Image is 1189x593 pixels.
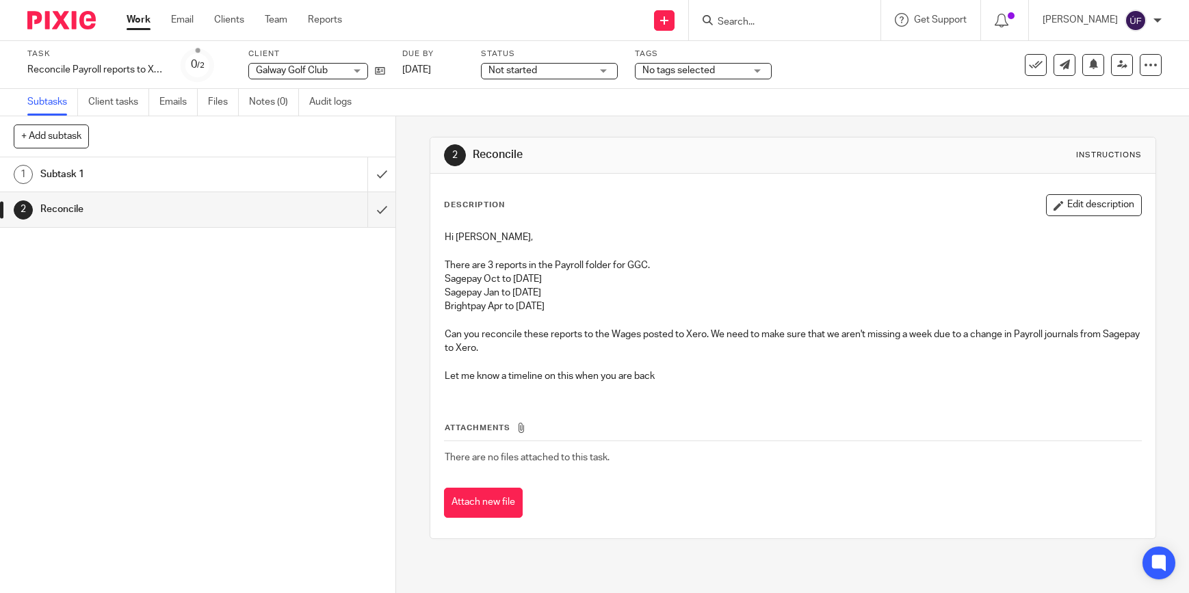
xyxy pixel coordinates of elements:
[402,65,431,75] span: [DATE]
[716,16,839,29] input: Search
[1043,13,1118,27] p: [PERSON_NAME]
[1125,10,1147,31] img: svg%3E
[445,230,1141,244] p: Hi [PERSON_NAME],
[445,328,1141,356] p: Can you reconcile these reports to the Wages posted to Xero. We need to make sure that we aren't ...
[444,144,466,166] div: 2
[488,66,537,75] span: Not started
[642,66,715,75] span: No tags selected
[402,49,464,60] label: Due by
[309,89,362,116] a: Audit logs
[256,66,328,75] span: Galway Golf Club
[265,13,287,27] a: Team
[249,89,299,116] a: Notes (0)
[635,49,772,60] label: Tags
[445,424,510,432] span: Attachments
[445,286,1141,300] p: Sagepay Jan to [DATE]
[1046,194,1142,216] button: Edit description
[27,89,78,116] a: Subtasks
[208,89,239,116] a: Files
[445,272,1141,286] p: Sagepay Oct to [DATE]
[14,124,89,148] button: + Add subtask
[159,89,198,116] a: Emails
[27,49,164,60] label: Task
[914,15,967,25] span: Get Support
[445,369,1141,383] p: Let me know a timeline on this when you are back
[27,11,96,29] img: Pixie
[40,164,250,185] h1: Subtask 1
[214,13,244,27] a: Clients
[27,63,164,77] div: Reconcile Payroll reports to Xero
[444,200,505,211] p: Description
[14,165,33,184] div: 1
[445,453,610,462] span: There are no files attached to this task.
[1076,150,1142,161] div: Instructions
[473,148,822,162] h1: Reconcile
[127,13,151,27] a: Work
[248,49,385,60] label: Client
[197,62,205,69] small: /2
[40,199,250,220] h1: Reconcile
[191,57,205,73] div: 0
[444,488,523,518] button: Attach new file
[171,13,194,27] a: Email
[445,259,1141,272] p: There are 3 reports in the Payroll folder for GGC.
[308,13,342,27] a: Reports
[445,300,1141,313] p: Brightpay Apr to [DATE]
[481,49,618,60] label: Status
[88,89,149,116] a: Client tasks
[14,200,33,220] div: 2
